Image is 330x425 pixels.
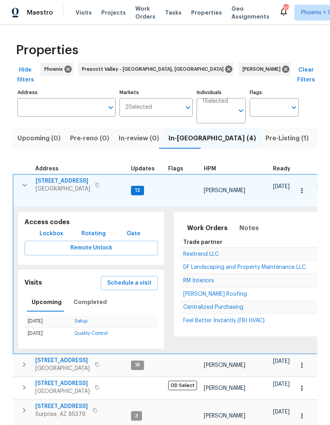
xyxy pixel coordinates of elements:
a: Setup [74,319,87,323]
span: [STREET_ADDRESS] [36,177,90,185]
span: Properties [16,46,78,54]
span: Surprise, AZ 85379 [35,410,88,418]
button: Lockbox [36,227,66,241]
span: [STREET_ADDRESS] [35,380,90,387]
span: [GEOGRAPHIC_DATA] [35,365,90,372]
span: [PERSON_NAME] Roofing [183,291,247,297]
span: Upcoming (0) [17,133,61,144]
span: Tasks [165,10,182,15]
a: Feel Better Instantly (FBI HVAC) [183,318,265,323]
span: Projects [101,9,126,17]
span: Updates [131,166,155,172]
h5: Access codes [25,218,158,227]
span: Schedule a visit [107,278,152,288]
span: [DATE] [273,409,290,415]
span: Lockbox [40,229,63,239]
span: Pre-Listing (1) [266,133,309,144]
h5: Visits [25,279,42,287]
span: [STREET_ADDRESS] [35,357,90,365]
span: [PERSON_NAME] [204,363,245,368]
span: Centralized Purchasing [183,304,243,310]
span: [DATE] [273,359,290,364]
span: In-[GEOGRAPHIC_DATA] (4) [169,133,256,144]
span: Upcoming [32,297,62,307]
span: DF Landscaping and Property Maintenance LLC [183,264,306,270]
a: [PERSON_NAME] Roofing [183,292,247,297]
td: [DATE] [25,327,71,339]
span: Address [35,166,59,172]
span: [DATE] [273,382,290,387]
span: Geo Assignments [231,5,269,21]
span: In-review (0) [119,133,159,144]
td: [DATE] [25,315,71,327]
span: Gate [124,229,143,239]
div: [PERSON_NAME] [239,63,291,76]
span: Remote Unlock [31,243,152,253]
a: DF Landscaping and Property Maintenance LLC [183,265,306,270]
span: [GEOGRAPHIC_DATA] [36,185,90,193]
span: [PERSON_NAME] [243,65,284,73]
button: Remote Unlock [25,241,158,255]
span: Clear Filters [296,65,315,85]
button: Rotating [78,227,109,241]
span: Phoenix [44,65,66,73]
button: Open [288,102,300,113]
div: Prescott Valley - [GEOGRAPHIC_DATA], [GEOGRAPHIC_DATA] [78,63,234,76]
span: [STREET_ADDRESS] [35,402,88,410]
a: RM Interiors [183,278,214,283]
span: Visits [76,9,92,17]
span: 16 [132,362,143,368]
span: Rotating [82,229,106,239]
span: Hide filters [16,65,35,85]
span: Pre-reno (0) [70,133,109,144]
span: [PERSON_NAME] [204,188,245,193]
span: Work Orders [187,223,228,234]
div: Earliest renovation start date (first business day after COE or Checkout) [273,166,298,172]
span: Completed [74,297,107,307]
a: Centralized Purchasing [183,305,243,310]
span: 3 [132,413,141,419]
a: Quality Control [74,331,108,336]
button: Open [182,102,193,113]
span: OD Select [168,381,197,390]
div: 20 [283,5,288,13]
span: Properties [191,9,222,17]
span: Notes [239,223,259,234]
span: 1 Selected [202,98,228,105]
label: Markets [119,90,193,95]
span: Ready [273,166,290,172]
label: Flags [250,90,299,95]
span: 2 Selected [125,104,152,111]
button: Hide filters [13,63,38,87]
span: [GEOGRAPHIC_DATA] [35,387,90,395]
span: [DATE] [273,184,290,189]
span: Maestro [27,9,53,17]
span: Flags [168,166,183,172]
span: [PERSON_NAME] [204,413,245,419]
span: Trade partner [183,240,222,245]
span: 12 [132,187,143,194]
span: Work Orders [135,5,156,21]
label: Individuals [197,90,246,95]
a: Resitrend LLC [183,252,219,257]
button: Open [105,102,116,113]
span: Phoenix + 1 [301,9,330,17]
button: Gate [121,227,146,241]
button: Clear Filters [293,63,319,87]
span: [PERSON_NAME] [204,385,245,391]
button: Open [235,105,247,116]
span: Prescott Valley - [GEOGRAPHIC_DATA], [GEOGRAPHIC_DATA] [82,65,227,73]
div: Phoenix [40,63,73,76]
span: Resitrend LLC [183,251,219,257]
button: Schedule a visit [101,276,158,291]
span: HPM [204,166,216,172]
label: Address [17,90,116,95]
